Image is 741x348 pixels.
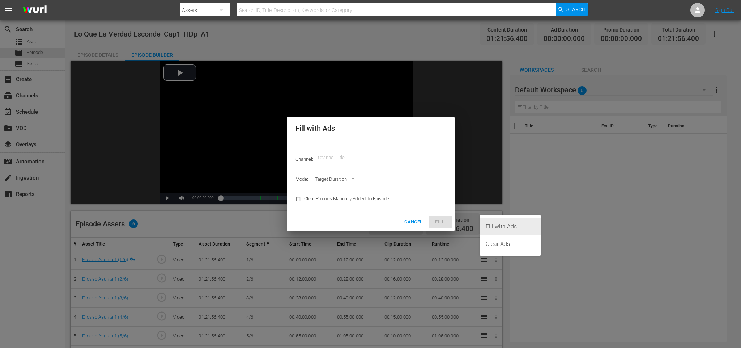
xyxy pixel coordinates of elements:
[4,6,13,14] span: menu
[401,216,425,228] button: Cancel
[295,122,446,134] h2: Fill with Ads
[17,2,52,19] img: ans4CAIJ8jUAAAAAAAAAAAAAAAAAAAAAAAAgQb4GAAAAAAAAAAAAAAAAAAAAAAAAJMjXAAAAAAAAAAAAAAAAAAAAAAAAgAT5G...
[404,218,422,226] span: Cancel
[295,156,318,162] span: Channel:
[715,7,734,13] a: Sign Out
[309,175,355,185] div: Target Duration
[486,235,535,253] div: Clear Ads
[566,3,585,16] span: Search
[291,171,450,189] div: Mode:
[486,218,535,235] div: Fill with Ads
[291,190,393,208] div: Clear Promos Manually Added To Episode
